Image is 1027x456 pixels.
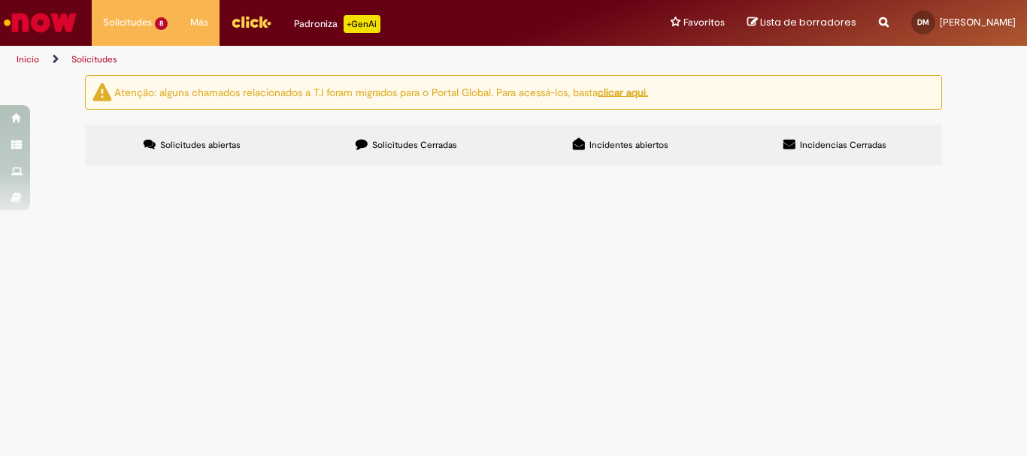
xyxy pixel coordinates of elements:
[114,85,648,98] ng-bind-html: Atenção: alguns chamados relacionados a T.I foram migrados para o Portal Global. Para acessá-los,...
[71,53,117,65] a: Solicitudes
[17,53,39,65] a: Inicio
[747,16,856,30] a: Lista de borradores
[155,17,168,30] span: 8
[800,139,886,151] span: Incidencias Cerradas
[589,139,668,151] span: Incidentes abiertos
[372,139,457,151] span: Solicitudes Cerradas
[160,139,241,151] span: Solicitudes abiertas
[598,85,648,98] a: clicar aqui.
[294,15,380,33] div: Padroniza
[917,17,929,27] span: DM
[11,46,674,74] ul: Rutas de acceso a la página
[190,15,208,30] span: Más
[103,15,152,30] span: Solicitudes
[683,15,725,30] span: Favoritos
[344,15,380,33] p: +GenAi
[760,15,856,29] span: Lista de borradores
[2,8,79,38] img: ServiceNow
[231,11,271,33] img: click_logo_yellow_360x200.png
[940,16,1016,29] span: [PERSON_NAME]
